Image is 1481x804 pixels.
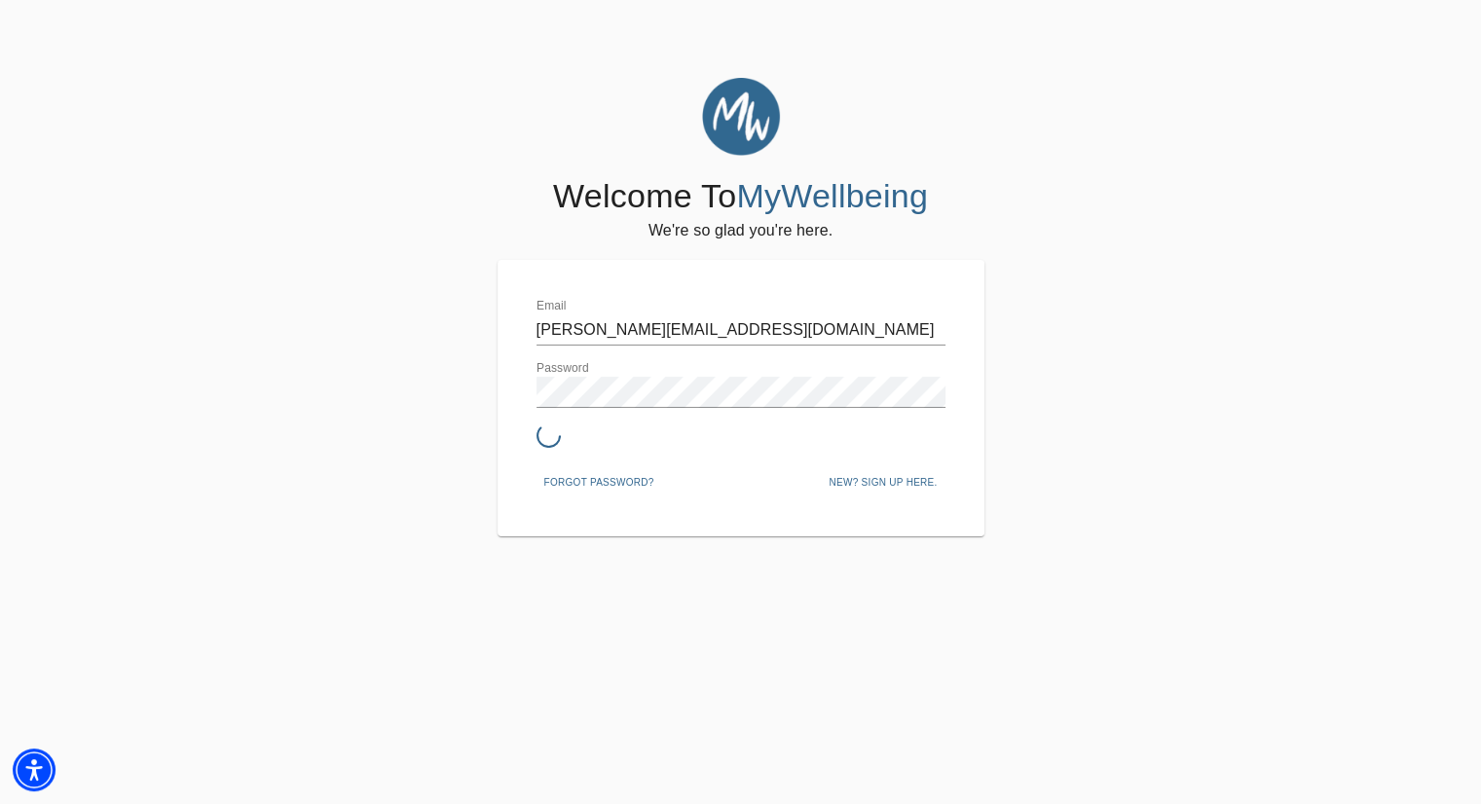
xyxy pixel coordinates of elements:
[537,301,567,312] label: Email
[821,468,944,497] button: New? Sign up here.
[648,217,833,244] h6: We're so glad you're here.
[537,468,662,497] button: Forgot password?
[736,177,928,214] span: MyWellbeing
[537,473,662,489] a: Forgot password?
[829,474,937,492] span: New? Sign up here.
[537,363,589,375] label: Password
[702,78,780,156] img: MyWellbeing
[13,749,56,791] div: Accessibility Menu
[553,176,928,217] h4: Welcome To
[544,474,654,492] span: Forgot password?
